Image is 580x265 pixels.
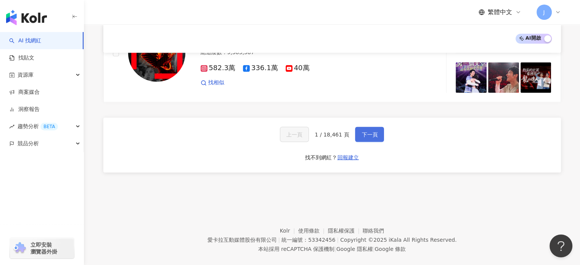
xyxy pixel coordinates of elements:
a: Google 條款 [374,246,406,252]
a: KOL Avatar[PERSON_NAME][PERSON_NAME]wangleehom網紅類型：藝術與娛樂·日常話題·家庭·音樂總追蹤數：9,583,387582.3萬336.1萬40萬找... [103,3,561,102]
a: 商案媒合 [9,88,40,96]
span: 下一頁 [361,131,378,137]
a: iKala [389,236,402,243]
a: 找貼文 [9,54,34,62]
div: 愛卡拉互動媒體股份有限公司 [207,236,276,243]
span: 336.1萬 [243,64,278,72]
img: logo [6,10,47,25]
a: 洞察報告 [9,106,40,113]
span: 競品分析 [18,135,39,152]
span: 回報建立 [337,154,359,160]
span: 1 / 18,461 頁 [315,131,349,137]
span: 本站採用 reCAPTCHA 保護機制 [258,244,406,253]
span: J [543,8,545,16]
button: 上一頁 [280,127,309,142]
span: 繁體中文 [488,8,512,16]
div: 統一編號：53342456 [281,236,335,243]
img: chrome extension [12,242,27,254]
a: searchAI 找網紅 [9,37,41,45]
a: 找相似 [201,79,224,87]
img: post-image [521,62,551,93]
a: 使用條款 [298,227,328,233]
span: rise [9,124,14,129]
a: 隱私權保護 [328,227,363,233]
a: Kolr [280,227,298,233]
span: 立即安裝 瀏覽器外掛 [31,241,57,255]
span: | [373,246,375,252]
span: | [278,236,280,243]
div: BETA [40,123,58,130]
iframe: Help Scout Beacon - Open [549,234,572,257]
span: 資源庫 [18,66,34,84]
a: Google 隱私權 [336,246,373,252]
span: | [334,246,336,252]
a: 聯絡我們 [363,227,384,233]
button: 回報建立 [337,151,359,163]
span: 趨勢分析 [18,118,58,135]
span: 40萬 [286,64,310,72]
button: 下一頁 [355,127,384,142]
span: 582.3萬 [201,64,236,72]
span: 找相似 [208,79,224,87]
div: Copyright © 2025 All Rights Reserved. [340,236,456,243]
span: | [337,236,339,243]
img: KOL Avatar [128,24,185,82]
img: post-image [488,62,519,93]
div: 找不到網紅？ [305,154,337,161]
img: post-image [456,62,487,93]
a: chrome extension立即安裝 瀏覽器外掛 [10,238,74,259]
